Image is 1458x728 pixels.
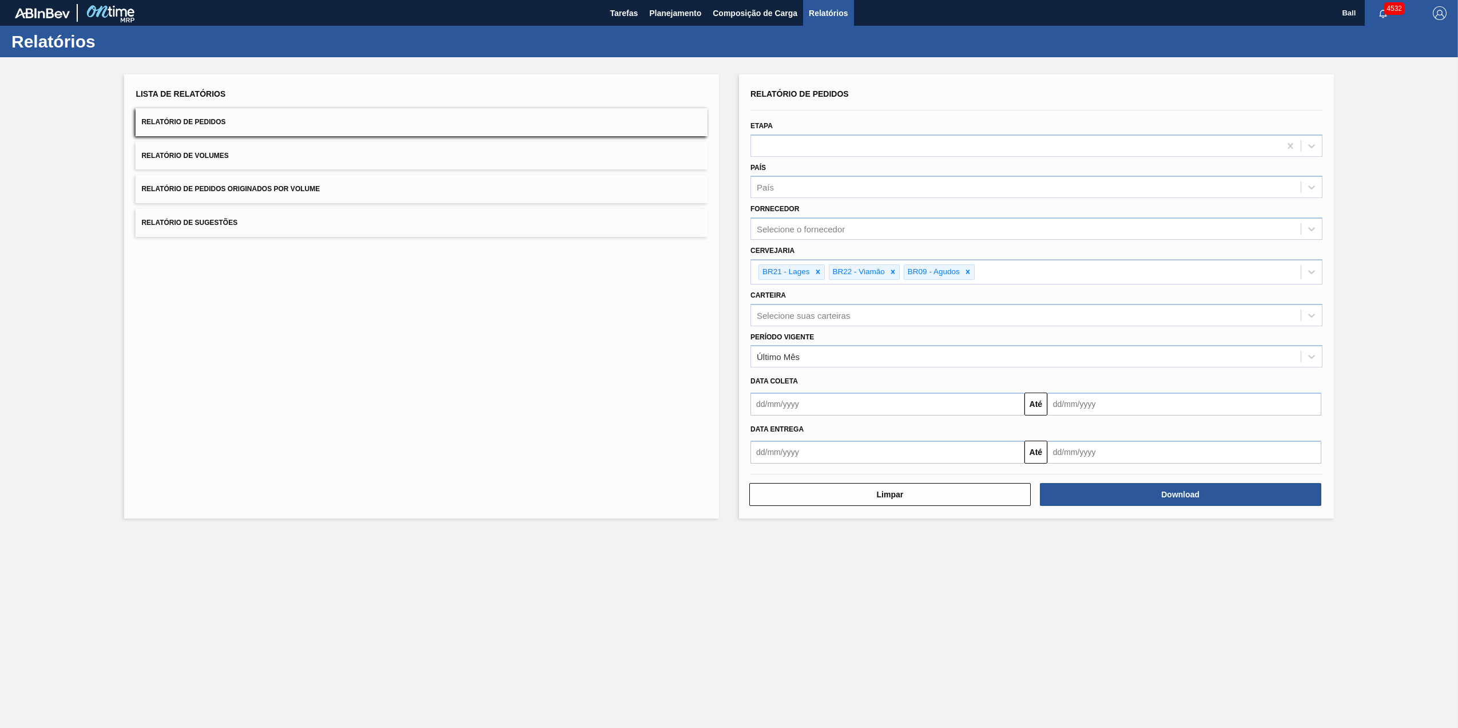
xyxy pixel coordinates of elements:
[141,185,320,193] span: Relatório de Pedidos Originados por Volume
[1365,5,1401,21] button: Notificações
[11,35,214,48] h1: Relatórios
[904,265,962,279] div: BR09 - Agudos
[759,265,812,279] div: BR21 - Lages
[141,152,228,160] span: Relatório de Volumes
[750,333,814,341] label: Período Vigente
[141,219,237,227] span: Relatório de Sugestões
[750,89,849,98] span: Relatório de Pedidos
[15,8,70,18] img: TNhmsLtSVTkK8tSr43FrP2fwEKptu5GPRR3wAAAABJRU5ErkJggg==
[757,183,774,192] div: País
[750,377,798,385] span: Data coleta
[1040,483,1321,506] button: Download
[136,209,708,237] button: Relatório de Sugestões
[1433,6,1447,20] img: Logout
[750,291,786,299] label: Carteira
[610,6,638,20] span: Tarefas
[1047,393,1321,416] input: dd/mm/yyyy
[1024,441,1047,464] button: Até
[136,108,708,136] button: Relatório de Pedidos
[713,6,797,20] span: Composição de Carga
[136,89,225,98] span: Lista de Relatórios
[1047,441,1321,464] input: dd/mm/yyyy
[809,6,848,20] span: Relatórios
[750,122,773,130] label: Etapa
[750,164,766,172] label: País
[750,425,804,433] span: Data Entrega
[757,224,845,234] div: Selecione o fornecedor
[141,118,225,126] span: Relatório de Pedidos
[649,6,701,20] span: Planejamento
[750,247,794,255] label: Cervejaria
[750,441,1024,464] input: dd/mm/yyyy
[1384,2,1404,15] span: 4532
[136,175,708,203] button: Relatório de Pedidos Originados por Volume
[757,310,850,320] div: Selecione suas carteiras
[750,205,799,213] label: Fornecedor
[750,393,1024,416] input: dd/mm/yyyy
[749,483,1031,506] button: Limpar
[136,142,708,170] button: Relatório de Volumes
[1024,393,1047,416] button: Até
[757,352,800,362] div: Último Mês
[829,265,887,279] div: BR22 - Viamão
